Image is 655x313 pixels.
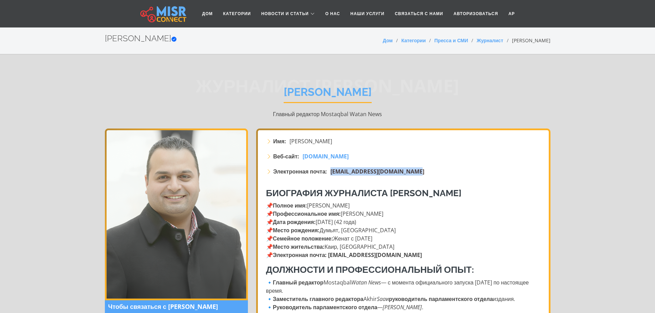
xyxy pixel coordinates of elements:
a: Новости и статьи [256,7,320,20]
a: Категории [401,37,426,44]
a: О нас [320,7,345,20]
font: 🔹 [266,303,273,311]
font: [PERSON_NAME] [341,210,383,217]
font: . [422,303,423,311]
a: Наши услуги [345,7,390,20]
font: [EMAIL_ADDRESS][DOMAIN_NAME] [328,251,422,259]
font: 📌 [266,235,273,242]
a: Авторизоваться [448,7,503,20]
font: [DATE] (42 года) [316,218,356,226]
font: Наши услуги [350,11,384,16]
a: АР [503,7,520,20]
font: [EMAIL_ADDRESS][DOMAIN_NAME] [330,168,424,175]
a: Пресса и СМИ [434,37,468,44]
img: Ахмед Нассеф [105,128,248,300]
a: Связаться с нами [390,7,448,20]
font: Электронная почта: [273,168,327,175]
font: Электронная почта: [273,251,327,259]
svg: Подтвержденный аккаунт [171,36,177,42]
font: АР [509,11,515,16]
img: main.misr_connect [140,5,186,22]
font: Каир, [GEOGRAPHIC_DATA] [325,243,394,250]
font: [PERSON_NAME] [290,137,332,145]
font: Главный редактор [273,279,324,286]
font: издания. [493,295,515,303]
font: Главный редактор Mostaqbal Watan News [273,110,382,118]
font: 📌 [266,202,273,209]
a: Дом [197,7,218,20]
font: руководитель парламентского отдела [389,295,493,303]
font: Место рождения: [273,226,320,234]
font: Mostaqbal [324,279,351,286]
font: и [386,295,389,303]
font: Категории [223,11,251,16]
font: Семейное положение: [273,235,333,242]
font: 📌 [266,226,273,234]
font: [PERSON_NAME] [284,86,372,98]
font: [PERSON_NAME] [512,37,550,44]
font: Веб-сайт: [273,153,299,160]
font: 📌 [266,218,273,226]
font: Связаться с нами [395,11,443,16]
font: 📌 [266,210,273,217]
font: Заместитель главного редактора [273,295,363,303]
font: Чтобы связаться с [PERSON_NAME] [108,302,218,311]
font: Saa [377,295,386,303]
font: Имя: [273,137,286,145]
a: [EMAIL_ADDRESS][DOMAIN_NAME] [330,167,424,176]
font: Новости и статьи [261,11,309,16]
font: [DOMAIN_NAME] [303,153,349,160]
font: Авторизоваться [454,11,498,16]
font: Женат с [DATE] [333,235,372,242]
font: 🔹 [266,295,273,303]
font: Akhir [363,295,377,303]
a: [DOMAIN_NAME] [303,152,349,160]
font: — с момента официального запуска [DATE] по настоящее время. [266,279,529,294]
font: [PERSON_NAME] [383,303,422,311]
a: Журналист [477,37,503,44]
font: [PERSON_NAME] [105,33,171,43]
a: Категории [218,7,256,20]
font: Думьят, [GEOGRAPHIC_DATA] [319,226,395,234]
font: Профессиональное имя: [273,210,341,217]
font: Watan News [351,279,381,286]
font: Дата рождения: [273,218,316,226]
font: О нас [325,11,340,16]
a: Дом [383,37,393,44]
font: Место жительства: [273,243,325,250]
font: 🔹 [266,279,273,286]
font: Должности и профессиональный опыт: [266,265,474,275]
font: [PERSON_NAME] [307,202,350,209]
font: 📌 [266,243,273,250]
font: Биография журналиста [PERSON_NAME] [266,188,462,198]
font: Полное имя: [273,202,307,209]
font: Руководитель парламентского отдела [273,303,378,311]
font: 📌 [266,251,273,259]
font: Дом [202,11,213,16]
font: Журналист [PERSON_NAME] [196,73,459,98]
font: — [377,303,383,311]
